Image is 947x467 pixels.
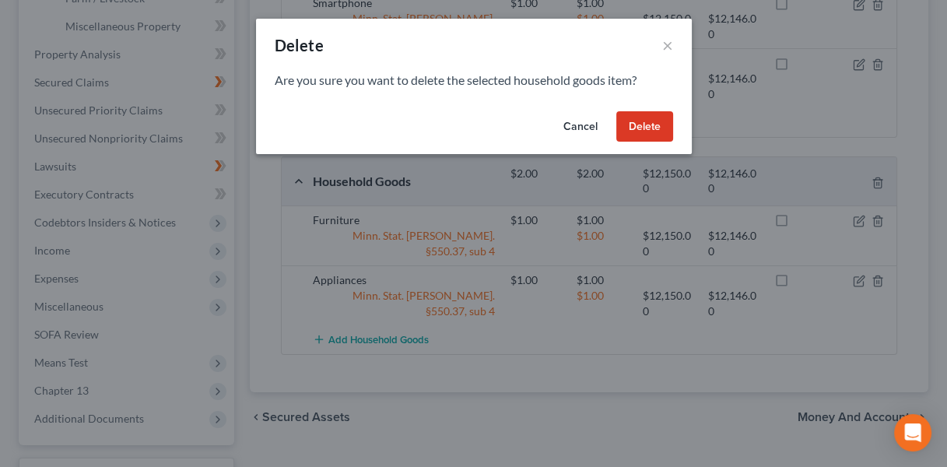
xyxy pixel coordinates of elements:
p: Are you sure you want to delete the selected household goods item? [275,72,673,90]
div: Open Intercom Messenger [894,414,931,451]
div: Delete [275,34,324,56]
button: Cancel [551,111,610,142]
button: Delete [616,111,673,142]
button: × [662,36,673,54]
